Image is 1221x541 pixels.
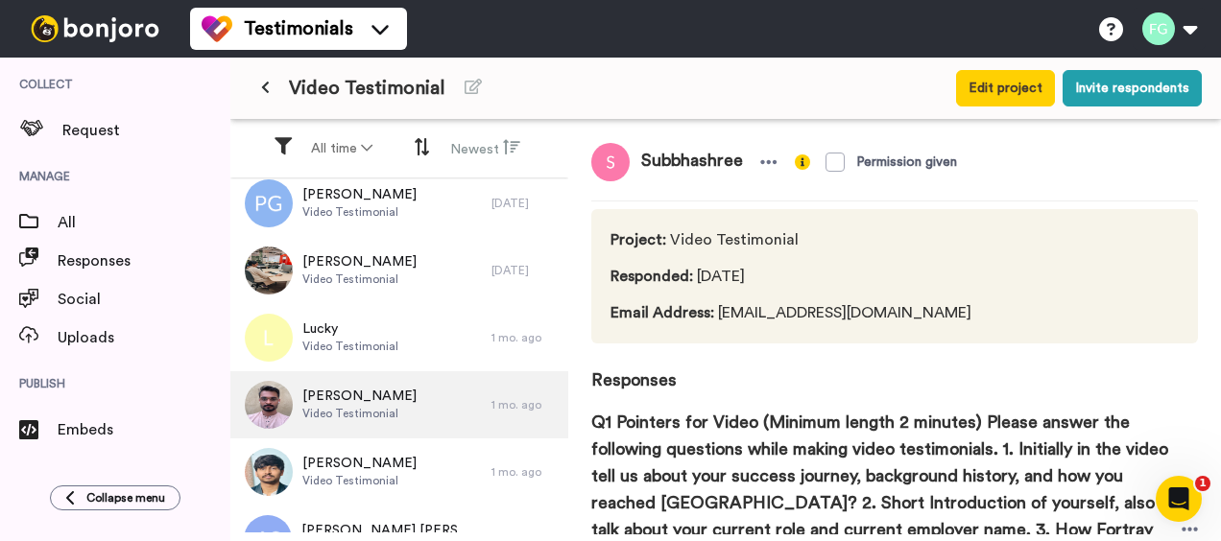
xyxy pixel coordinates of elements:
[23,15,167,42] img: bj-logo-header-white.svg
[302,271,417,287] span: Video Testimonial
[62,119,230,142] span: Request
[230,237,568,304] a: [PERSON_NAME]Video Testimonial[DATE]
[1195,476,1210,491] span: 1
[58,418,230,441] span: Embeds
[50,485,180,510] button: Collapse menu
[610,305,714,320] span: Email Address :
[245,448,293,496] img: c368c2f5-cf2c-4bf7-a878-372cb992a6cc.jpeg
[245,179,293,227] img: pg.png
[491,263,559,278] div: [DATE]
[230,438,568,506] a: [PERSON_NAME]Video Testimonial1 mo. ago
[1063,70,1202,106] button: Invite respondents
[58,249,230,272] span: Responses
[299,131,384,166] button: All time
[302,204,417,220] span: Video Testimonial
[610,301,971,324] span: [EMAIL_ADDRESS][DOMAIN_NAME]
[956,70,1055,106] button: Edit project
[302,319,398,339] span: Lucky
[230,170,568,237] a: [PERSON_NAME]Video Testimonial[DATE]
[245,247,293,294] img: 7e58658b-e67b-4402-a543-a02ee46e31dc.jpeg
[302,473,417,488] span: Video Testimonial
[302,339,398,354] span: Video Testimonial
[439,130,532,167] button: Newest
[230,304,568,371] a: LuckyVideo Testimonial1 mo. ago
[301,521,482,540] span: [PERSON_NAME] [PERSON_NAME]
[491,196,559,211] div: [DATE]
[610,228,971,251] span: Video Testimonial
[302,454,417,473] span: [PERSON_NAME]
[1156,476,1202,522] iframe: Intercom live chat
[610,269,693,284] span: Responded :
[86,490,165,506] span: Collapse menu
[302,387,417,406] span: [PERSON_NAME]
[244,15,353,42] span: Testimonials
[58,211,230,234] span: All
[856,153,957,172] div: Permission given
[230,371,568,438] a: [PERSON_NAME]Video Testimonial1 mo. ago
[591,143,630,181] img: s.png
[202,13,232,44] img: tm-color.svg
[58,288,230,311] span: Social
[591,343,1198,393] span: Responses
[302,185,417,204] span: [PERSON_NAME]
[630,143,754,181] span: Subbhashree
[491,464,559,480] div: 1 mo. ago
[795,154,810,170] img: info-yellow.svg
[610,232,666,247] span: Project :
[491,330,559,345] div: 1 mo. ago
[491,397,559,412] div: 1 mo. ago
[58,326,230,349] span: Uploads
[610,265,971,288] span: [DATE]
[302,252,417,271] span: [PERSON_NAME]
[245,314,293,362] img: l.png
[245,381,293,429] img: dccc6b42-20e1-4f8c-be4d-49a4fa928a95.jpeg
[302,406,417,421] span: Video Testimonial
[289,75,445,102] span: Video Testimonial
